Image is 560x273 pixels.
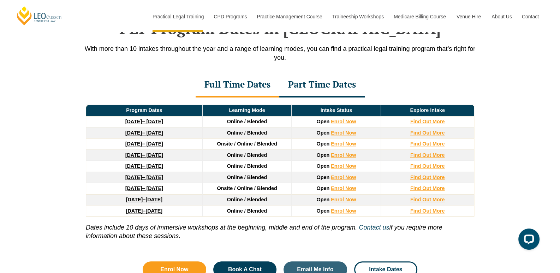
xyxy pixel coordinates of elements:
span: Onsite / Online / Blended [217,141,277,147]
a: [DATE]–[DATE] [126,197,162,202]
strong: [DATE] [125,163,142,169]
strong: [DATE] [126,208,143,214]
span: Online / Blended [227,163,267,169]
div: Part Time Dates [279,73,365,97]
span: Open [316,130,329,136]
a: Find Out More [410,163,445,169]
a: [DATE]– [DATE] [125,174,163,180]
td: Learning Mode [202,105,292,116]
a: Enrol Now [331,130,356,136]
a: [DATE]–[DATE] [126,208,162,214]
span: Onsite / Online / Blended [217,185,277,191]
span: Open [316,141,329,147]
td: Intake Status [292,105,381,116]
td: Program Dates [86,105,203,116]
a: Contact us [359,224,389,231]
strong: [DATE] [125,152,142,158]
a: Find Out More [410,130,445,136]
a: About Us [486,1,517,32]
a: Enrol Now [331,141,356,147]
p: if you require more information about these sessions. [86,216,474,240]
span: Open [316,208,329,214]
a: [DATE]– [DATE] [125,185,163,191]
a: Find Out More [410,119,445,124]
a: Find Out More [410,185,445,191]
span: Open [316,174,329,180]
span: Open [316,152,329,158]
span: [DATE] [145,197,162,202]
h2: PLT Program Dates in [GEOGRAPHIC_DATA] [79,20,481,37]
a: Find Out More [410,174,445,180]
td: Explore Intake [381,105,474,116]
a: Enrol Now [331,119,356,124]
strong: [DATE] [126,197,143,202]
span: Online / Blended [227,174,267,180]
a: [DATE]– [DATE] [125,119,163,124]
strong: [DATE] [125,119,142,124]
span: Online / Blended [227,197,267,202]
a: Find Out More [410,141,445,147]
span: Book A Chat [228,267,262,272]
iframe: LiveChat chat widget [513,226,542,255]
span: Open [316,185,329,191]
span: Online / Blended [227,152,267,158]
a: [DATE]– [DATE] [125,152,163,158]
span: Online / Blended [227,119,267,124]
a: Find Out More [410,197,445,202]
span: Open [316,119,329,124]
strong: [DATE] [125,130,142,136]
strong: [DATE] [125,185,142,191]
a: Enrol Now [331,197,356,202]
span: Enrol Now [160,267,188,272]
a: [DATE]– [DATE] [125,141,163,147]
a: [DATE]– [DATE] [125,163,163,169]
span: Open [316,197,329,202]
a: Enrol Now [331,208,356,214]
p: With more than 10 intakes throughout the year and a range of learning modes, you can find a pract... [79,44,481,62]
div: Full Time Dates [196,73,279,97]
span: Open [316,163,329,169]
span: [DATE] [145,208,162,214]
strong: [DATE] [125,141,142,147]
a: Practical Legal Training [147,1,209,32]
a: Enrol Now [331,152,356,158]
a: Find Out More [410,152,445,158]
a: Traineeship Workshops [327,1,388,32]
a: [DATE]– [DATE] [125,130,163,136]
a: Enrol Now [331,163,356,169]
a: Contact [517,1,544,32]
a: Practice Management Course [252,1,327,32]
a: Venue Hire [451,1,486,32]
a: Enrol Now [331,174,356,180]
i: Dates include 10 days of immersive workshops at the beginning, middle and end of the program. [86,224,357,231]
span: Email Me Info [297,267,333,272]
a: Medicare Billing Course [388,1,451,32]
a: CPD Programs [208,1,251,32]
a: Find Out More [410,208,445,214]
a: Enrol Now [331,185,356,191]
span: Online / Blended [227,130,267,136]
strong: [DATE] [125,174,142,180]
span: Online / Blended [227,208,267,214]
a: [PERSON_NAME] Centre for Law [16,6,63,26]
span: Intake Dates [369,267,402,272]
